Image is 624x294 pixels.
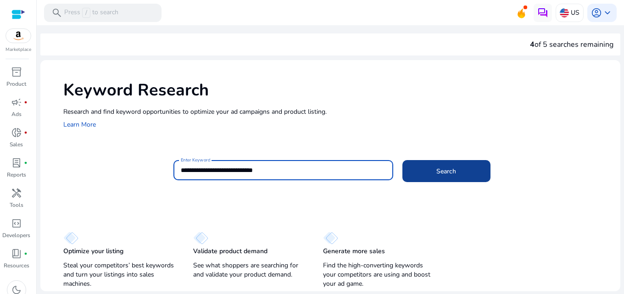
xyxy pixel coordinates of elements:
span: lab_profile [11,157,22,168]
span: handyman [11,188,22,199]
mat-label: Enter Keyword [181,157,210,163]
span: Search [436,166,456,176]
img: diamond.svg [323,232,338,244]
span: search [51,7,62,18]
p: Product [6,80,26,88]
span: campaign [11,97,22,108]
p: Find the high-converting keywords your competitors are using and boost your ad game. [323,261,435,288]
p: Validate product demand [193,247,267,256]
span: inventory_2 [11,67,22,78]
p: Reports [7,171,26,179]
span: fiber_manual_record [24,131,28,134]
p: Press to search [64,8,118,18]
span: fiber_manual_record [24,161,28,165]
span: account_circle [591,7,602,18]
a: Learn More [63,120,96,129]
span: book_4 [11,248,22,259]
img: diamond.svg [63,232,78,244]
h1: Keyword Research [63,80,611,100]
span: fiber_manual_record [24,252,28,255]
p: Sales [10,140,23,149]
p: Marketplace [6,46,31,53]
div: of 5 searches remaining [530,39,613,50]
p: Generate more sales [323,247,385,256]
p: Optimize your listing [63,247,123,256]
p: Steal your competitors’ best keywords and turn your listings into sales machines. [63,261,175,288]
span: 4 [530,39,535,50]
img: us.svg [560,8,569,17]
p: US [571,5,579,21]
span: code_blocks [11,218,22,229]
p: Tools [10,201,23,209]
p: Ads [11,110,22,118]
p: Developers [2,231,30,239]
img: diamond.svg [193,232,208,244]
p: Resources [4,261,29,270]
img: amazon.svg [6,29,31,43]
span: keyboard_arrow_down [602,7,613,18]
span: / [82,8,90,18]
p: Research and find keyword opportunities to optimize your ad campaigns and product listing. [63,107,611,116]
p: See what shoppers are searching for and validate your product demand. [193,261,305,279]
button: Search [402,160,490,182]
span: donut_small [11,127,22,138]
span: fiber_manual_record [24,100,28,104]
